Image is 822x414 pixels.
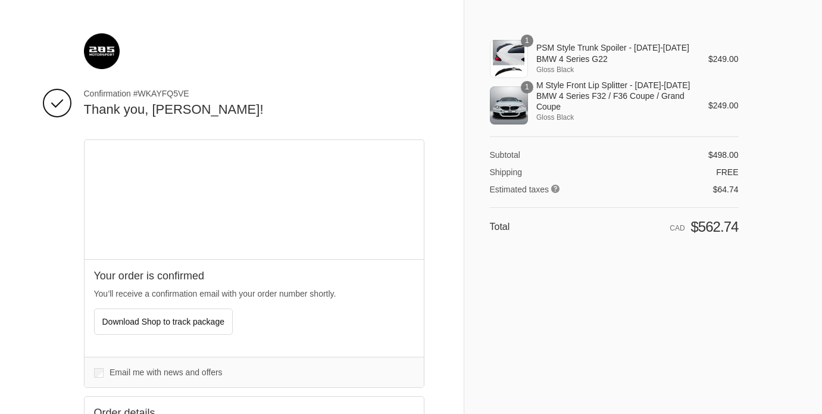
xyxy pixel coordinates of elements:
[521,35,533,47] span: 1
[102,317,224,326] span: Download Shop to track package
[536,42,692,64] span: PSM Style Trunk Spoiler - [DATE]-[DATE] BMW 4 Series G22
[110,368,223,377] span: Email me with news and offers
[94,269,414,283] h2: Your order is confirmed
[536,112,692,123] span: Gloss Black
[670,224,685,232] span: CAD
[536,64,692,75] span: Gloss Black
[84,101,424,119] h2: Thank you, [PERSON_NAME]!
[85,140,424,259] iframe: Google map displaying pin point of shipping address: Pelham, Ontario
[94,288,414,300] p: You’ll receive a confirmation email with your order number shortly.
[490,167,523,177] span: Shipping
[716,167,738,177] span: Free
[708,150,739,160] span: $498.00
[84,88,424,99] span: Confirmation #WKAYFQ5VE
[521,81,533,94] span: 1
[690,219,738,235] span: $562.74
[490,86,528,124] img: M Style Front Lip Splitter - 2013-2020 BMW 4 Series F32 / F36 Coupe / Grand Coupe - Gloss Black
[713,185,739,194] span: $64.74
[708,54,739,64] span: $249.00
[490,178,605,195] th: Estimated taxes
[708,101,739,110] span: $249.00
[536,80,692,113] span: M Style Front Lip Splitter - [DATE]-[DATE] BMW 4 Series F32 / F36 Coupe / Grand Coupe
[94,309,233,335] button: Download Shop to track package
[84,33,120,69] img: 285 Motorsport
[490,222,510,232] span: Total
[490,150,605,160] th: Subtotal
